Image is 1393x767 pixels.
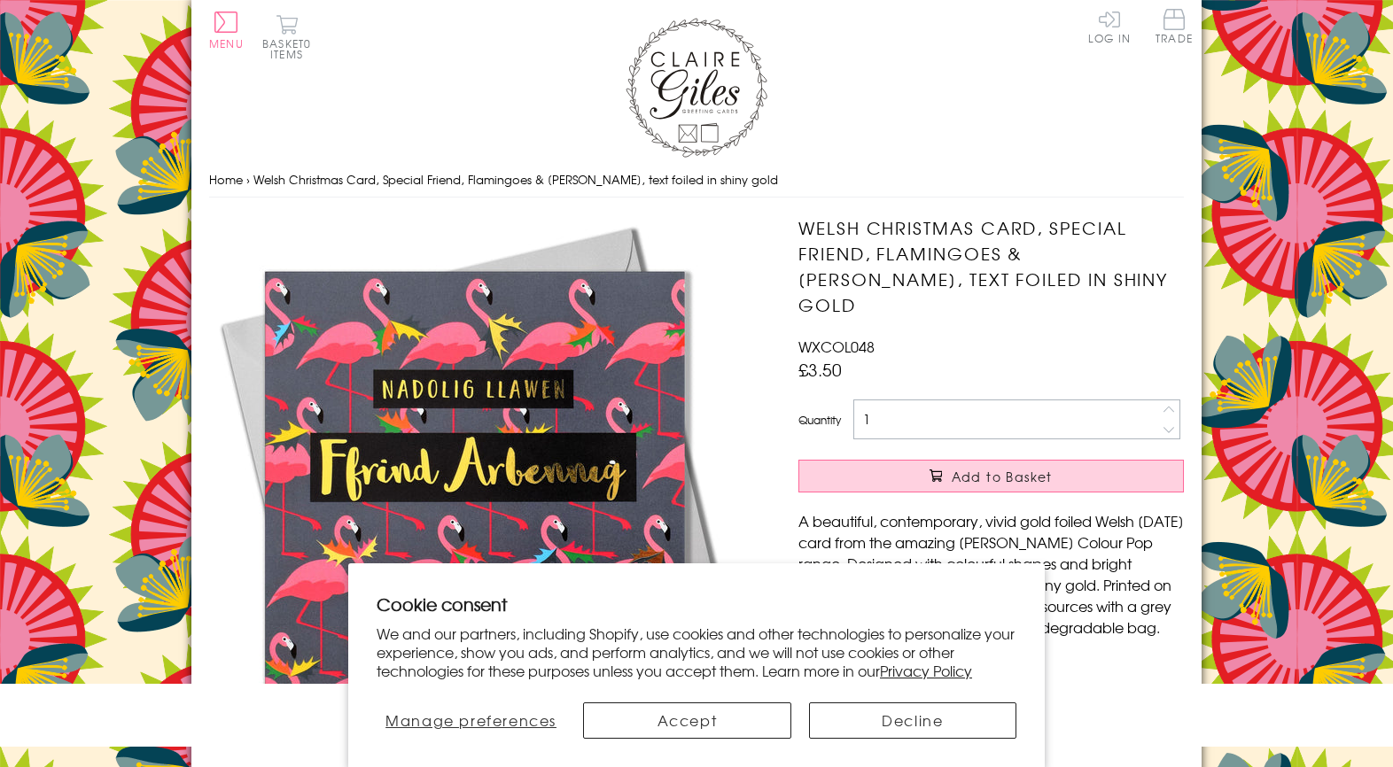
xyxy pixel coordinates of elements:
span: 0 items [270,35,311,62]
a: Trade [1156,9,1193,47]
span: Add to Basket [952,468,1053,485]
button: Accept [583,702,790,739]
h2: Cookie consent [377,592,1016,616]
p: A beautiful, contemporary, vivid gold foiled Welsh [DATE] card from the amazing [PERSON_NAME] Col... [798,510,1184,638]
span: › [246,171,250,188]
label: Quantity [798,412,841,428]
a: Log In [1088,9,1131,43]
button: Menu [209,12,244,49]
button: Decline [809,702,1016,739]
span: Manage preferences [385,709,556,731]
button: Basket0 items [262,14,311,59]
a: Home [209,171,243,188]
span: Welsh Christmas Card, Special Friend, Flamingoes & [PERSON_NAME], text foiled in shiny gold [253,171,778,188]
button: Manage preferences [377,702,565,739]
span: Menu [209,35,244,51]
h1: Welsh Christmas Card, Special Friend, Flamingoes & [PERSON_NAME], text foiled in shiny gold [798,215,1184,317]
img: Claire Giles Greetings Cards [626,18,767,158]
a: Privacy Policy [880,660,972,681]
span: £3.50 [798,357,842,382]
span: Trade [1156,9,1193,43]
span: WXCOL048 [798,336,875,357]
p: We and our partners, including Shopify, use cookies and other technologies to personalize your ex... [377,624,1016,679]
button: Add to Basket [798,460,1184,492]
img: Welsh Christmas Card, Special Friend, Flamingoes & Holly, text foiled in shiny gold [209,215,741,747]
nav: breadcrumbs [209,162,1184,198]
